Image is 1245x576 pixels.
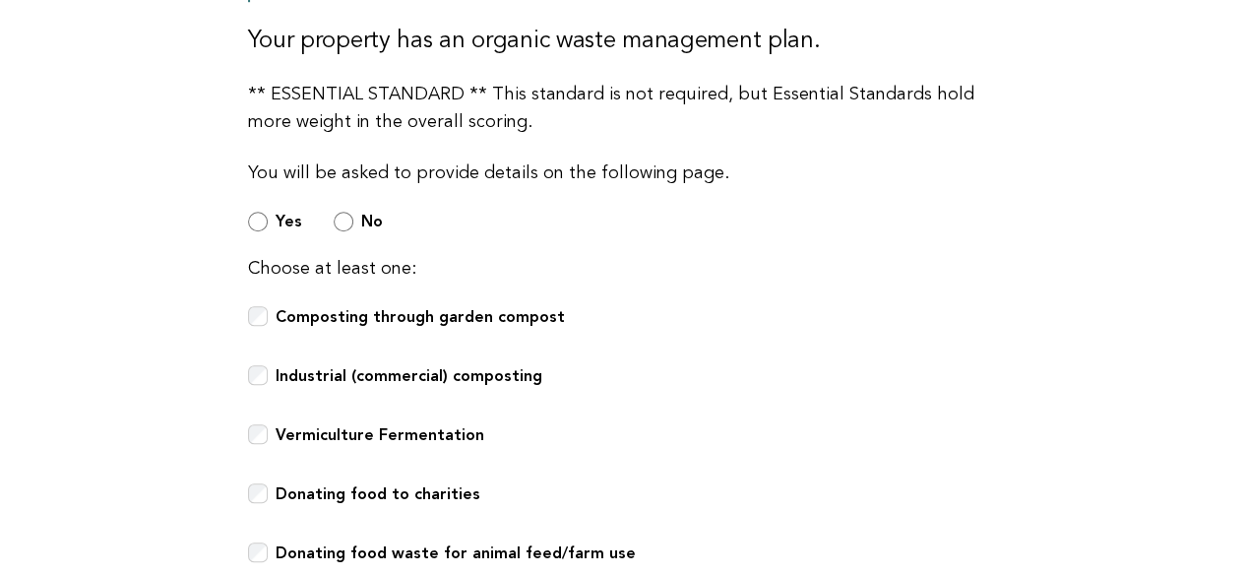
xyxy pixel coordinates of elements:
[276,425,484,444] b: Vermiculture Fermentation
[276,307,565,326] b: Composting through garden compost
[276,366,542,385] b: Industrial (commercial) composting
[248,255,998,283] p: Choose at least one:
[361,212,383,230] b: No
[248,160,998,187] p: You will be asked to provide details on the following page.
[248,26,998,57] h3: Your property has an organic waste management plan.
[248,81,998,136] p: ** ESSENTIAL STANDARD ** This standard is not required, but Essential Standards hold more weight ...
[276,484,480,503] b: Donating food to charities
[276,544,636,562] b: Donating food waste for animal feed/farm use
[276,212,302,230] b: Yes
